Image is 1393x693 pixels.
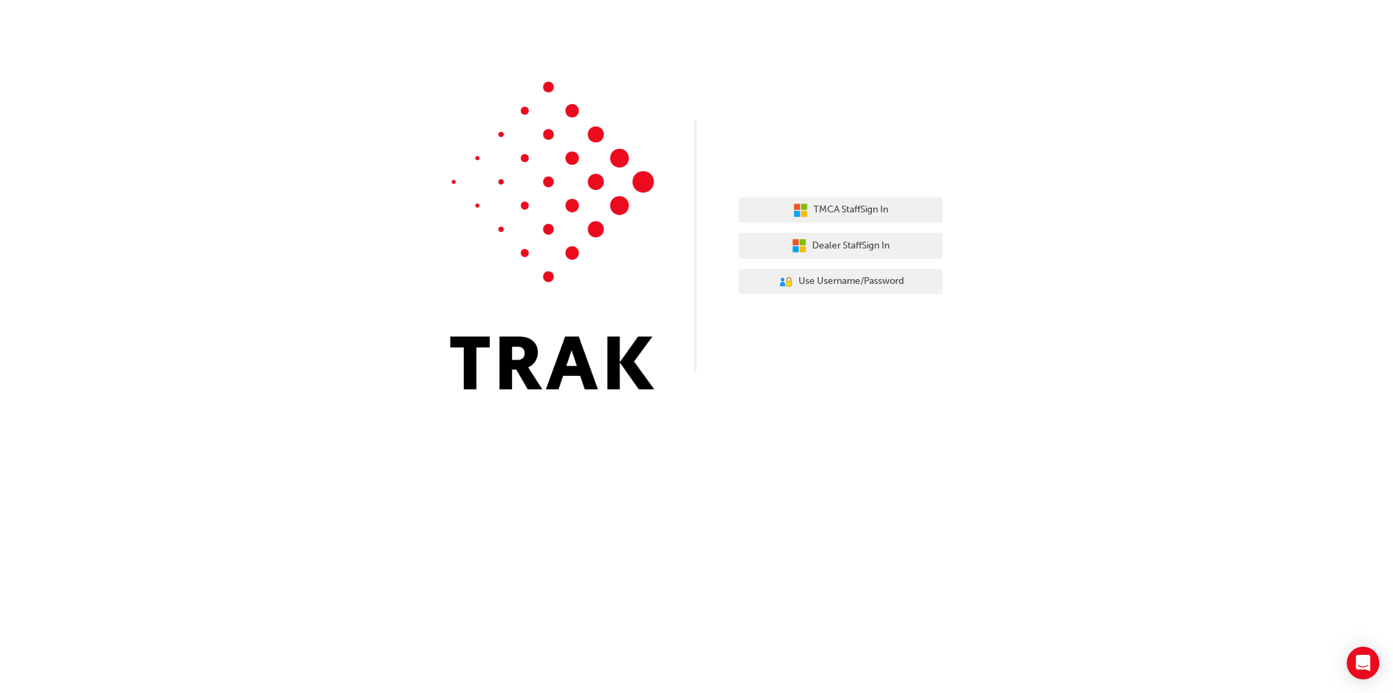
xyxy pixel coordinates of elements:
[739,269,943,295] button: Use Username/Password
[739,233,943,259] button: Dealer StaffSign In
[799,274,904,289] span: Use Username/Password
[739,197,943,223] button: TMCA StaffSign In
[813,202,888,218] span: TMCA Staff Sign In
[1347,647,1379,679] div: Open Intercom Messenger
[450,82,654,389] img: Trak
[812,238,890,254] span: Dealer Staff Sign In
